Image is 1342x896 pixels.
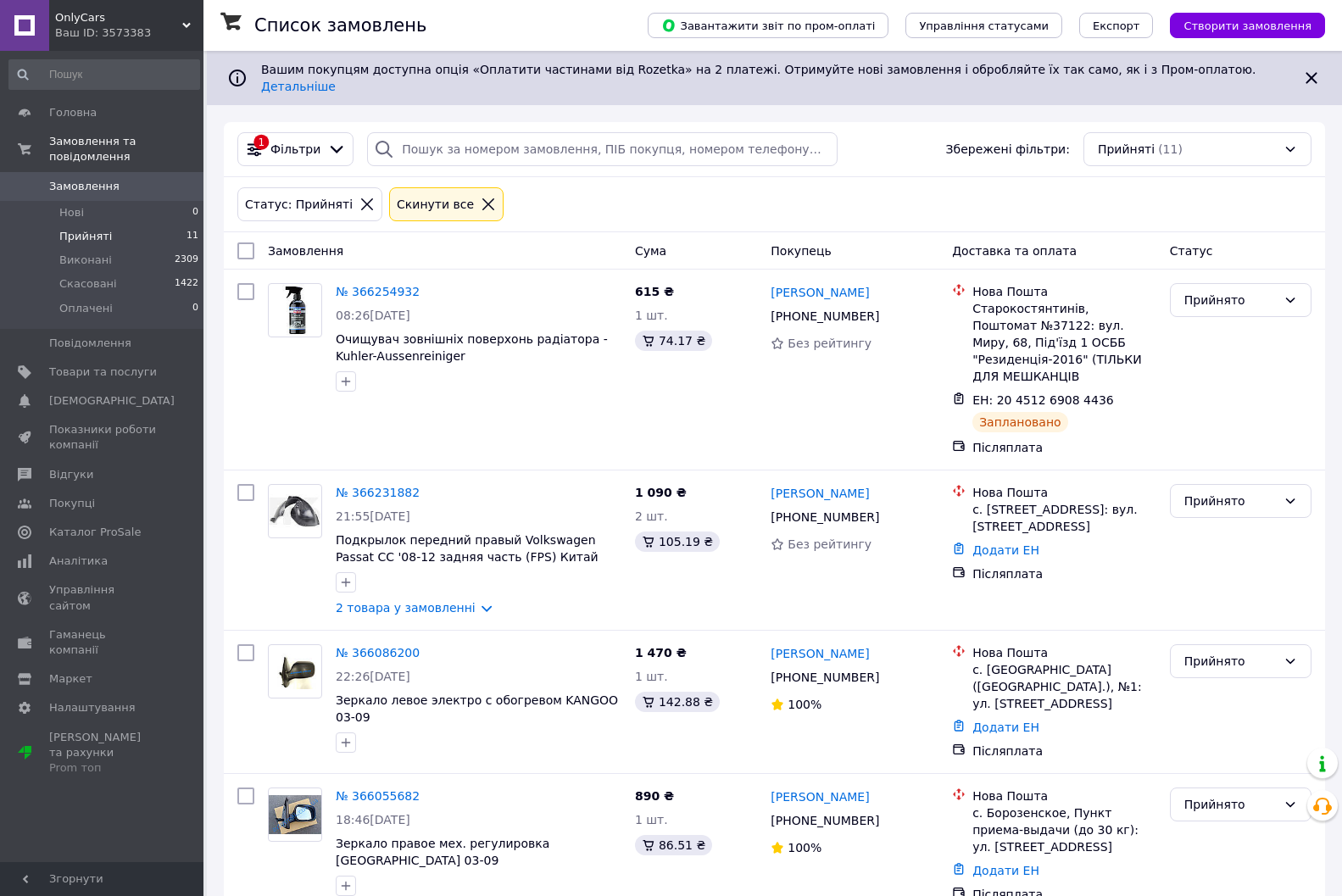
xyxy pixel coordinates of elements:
span: 22:26[DATE] [336,670,410,683]
a: Додати ЕН [972,721,1039,734]
div: Заплановано [972,412,1068,432]
span: 615 ₴ [635,285,674,298]
span: Товари та послуги [49,365,157,380]
div: Cкинути все [393,195,477,214]
a: Фото товару [268,644,322,698]
span: Створити замовлення [1183,19,1311,32]
span: [PERSON_NAME] та рахунки [49,730,157,776]
div: Прийнято [1184,492,1277,510]
span: Скасовані [59,276,117,292]
span: Експорт [1093,19,1140,32]
div: Нова Пошта [972,283,1156,300]
div: Післяплата [972,439,1156,456]
span: Замовлення та повідомлення [49,134,203,164]
a: Фото товару [268,484,322,538]
a: [PERSON_NAME] [771,485,869,502]
div: [PHONE_NUMBER] [767,505,883,529]
span: 21:55[DATE] [336,509,410,523]
span: Каталог ProSale [49,525,141,540]
span: Маркет [49,671,92,687]
a: Детальніше [261,80,336,93]
div: Prom топ [49,760,157,776]
span: (11) [1158,142,1183,156]
div: Прийнято [1184,652,1277,671]
a: Додати ЕН [972,864,1039,877]
span: Замовлення [49,179,120,194]
a: [PERSON_NAME] [771,284,869,301]
span: Управління статусами [919,19,1049,32]
span: Оплачені [59,301,113,316]
span: Головна [49,105,97,120]
span: 11 [187,229,198,244]
span: Нові [59,205,84,220]
span: ЕН: 20 4512 6908 4436 [972,393,1114,407]
span: Доставка та оплата [952,244,1077,258]
div: [PHONE_NUMBER] [767,304,883,328]
span: 2 шт. [635,509,668,523]
img: Фото товару [269,494,321,528]
input: Пошук [8,59,200,90]
span: Аналітика [49,554,108,569]
span: Замовлення [268,244,343,258]
span: [DEMOGRAPHIC_DATA] [49,393,175,409]
button: Завантажити звіт по пром-оплаті [648,13,888,38]
a: № 366254932 [336,285,420,298]
span: 08:26[DATE] [336,309,410,322]
span: 1 090 ₴ [635,486,687,499]
a: Зеркало левое электро с обогревом KANGOO 03-09 [336,693,618,724]
a: Створити замовлення [1153,18,1325,31]
a: № 366086200 [336,646,420,659]
img: Фото товару [269,795,321,835]
div: Нова Пошта [972,644,1156,661]
span: 0 [192,205,198,220]
div: [PHONE_NUMBER] [767,665,883,689]
div: Нова Пошта [972,787,1156,804]
h1: Список замовлень [254,15,426,36]
a: [PERSON_NAME] [771,788,869,805]
span: Показники роботи компанії [49,422,157,453]
div: Старокостянтинів, Поштомат №37122: вул. Миру, 68, Під'їзд 1 ОСББ "Резиденція-2016" (ТІЛЬКИ ДЛЯ МЕ... [972,300,1156,385]
div: 86.51 ₴ [635,835,712,855]
span: Налаштування [49,700,136,715]
a: Подкрылок передний правый Volkswagen Passat CC '08-12 задняя часть (FPS) Китай 3C8805978A [336,533,599,581]
span: Повідомлення [49,336,131,351]
img: Фото товару [269,654,321,689]
div: Ваш ID: 3573383 [55,25,203,41]
a: № 366055682 [336,789,420,803]
button: Створити замовлення [1170,13,1325,38]
span: 1422 [175,276,198,292]
a: Додати ЕН [972,543,1039,557]
a: Зеркало правое мех. регулировка [GEOGRAPHIC_DATA] 03-09 [336,837,549,867]
span: 1 шт. [635,670,668,683]
div: 74.17 ₴ [635,331,712,351]
a: Фото товару [268,283,322,337]
div: с. [GEOGRAPHIC_DATA] ([GEOGRAPHIC_DATA].), №1: ул. [STREET_ADDRESS] [972,661,1156,712]
span: Покупець [771,244,831,258]
div: Нова Пошта [972,484,1156,501]
div: 105.19 ₴ [635,531,720,552]
span: Вашим покупцям доступна опція «Оплатити частинами від Rozetka» на 2 платежі. Отримуйте нові замов... [261,63,1262,93]
span: Статус [1170,244,1213,258]
span: 1 шт. [635,309,668,322]
div: Прийнято [1184,291,1277,309]
span: 2309 [175,253,198,268]
span: 100% [788,698,821,711]
span: Виконані [59,253,112,268]
div: Статус: Прийняті [242,195,356,214]
button: Управління статусами [905,13,1062,38]
button: Експорт [1079,13,1154,38]
div: Прийнято [1184,795,1277,814]
span: 18:46[DATE] [336,813,410,826]
div: [PHONE_NUMBER] [767,809,883,832]
span: Прийняті [1098,141,1155,158]
span: Фільтри [270,141,320,158]
span: Завантажити звіт по пром-оплаті [661,18,875,33]
a: 2 товара у замовленні [336,601,476,615]
div: с. Борозенское, Пункт приема-выдачи (до 30 кг): ул. [STREET_ADDRESS] [972,804,1156,855]
span: Cума [635,244,666,258]
span: Очищувач зовнішніх поверхонь радіатора - Kuhler-Aussenreiniger [336,332,608,363]
span: OnlyCars [55,10,182,25]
